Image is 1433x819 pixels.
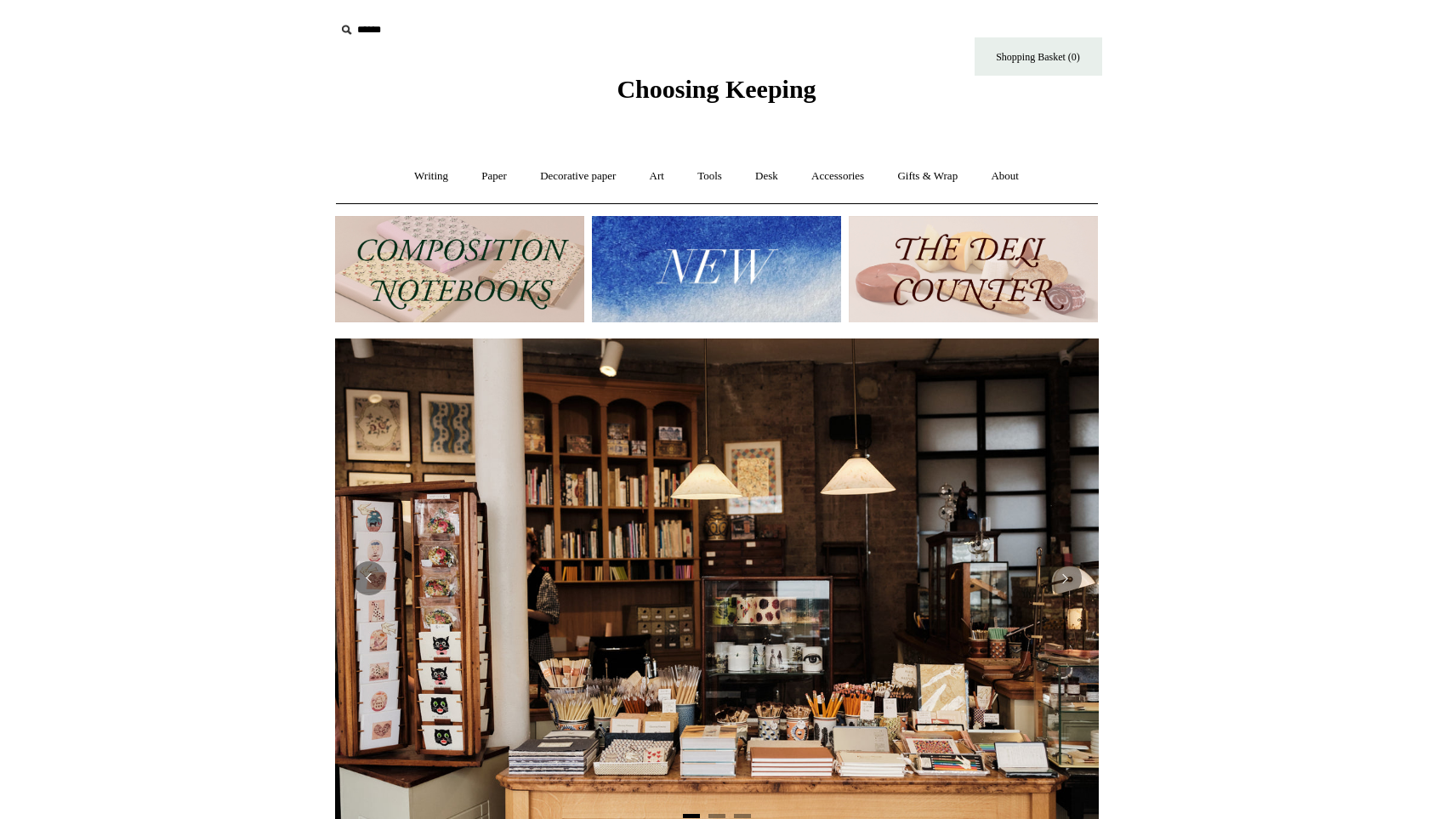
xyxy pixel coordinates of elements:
button: Page 3 [734,814,751,818]
a: Desk [740,154,793,199]
button: Page 1 [683,814,700,818]
a: About [975,154,1034,199]
button: Next [1048,561,1082,595]
a: Gifts & Wrap [882,154,973,199]
img: 20250131 INSIDE OF THE SHOP.jpg__PID:b9484a69-a10a-4bde-9e8d-1408d3d5e6ad [335,338,1099,818]
img: New.jpg__PID:f73bdf93-380a-4a35-bcfe-7823039498e1 [592,216,841,322]
a: Art [634,154,680,199]
img: The Deli Counter [849,216,1098,322]
a: Shopping Basket (0) [975,37,1102,76]
button: Page 2 [708,814,725,818]
a: Choosing Keeping [617,88,816,100]
img: 202302 Composition ledgers.jpg__PID:69722ee6-fa44-49dd-a067-31375e5d54ec [335,216,584,322]
a: Writing [399,154,463,199]
span: Choosing Keeping [617,75,816,103]
a: Accessories [796,154,879,199]
a: Decorative paper [525,154,631,199]
a: Tools [682,154,737,199]
a: Paper [466,154,522,199]
button: Previous [352,561,386,595]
